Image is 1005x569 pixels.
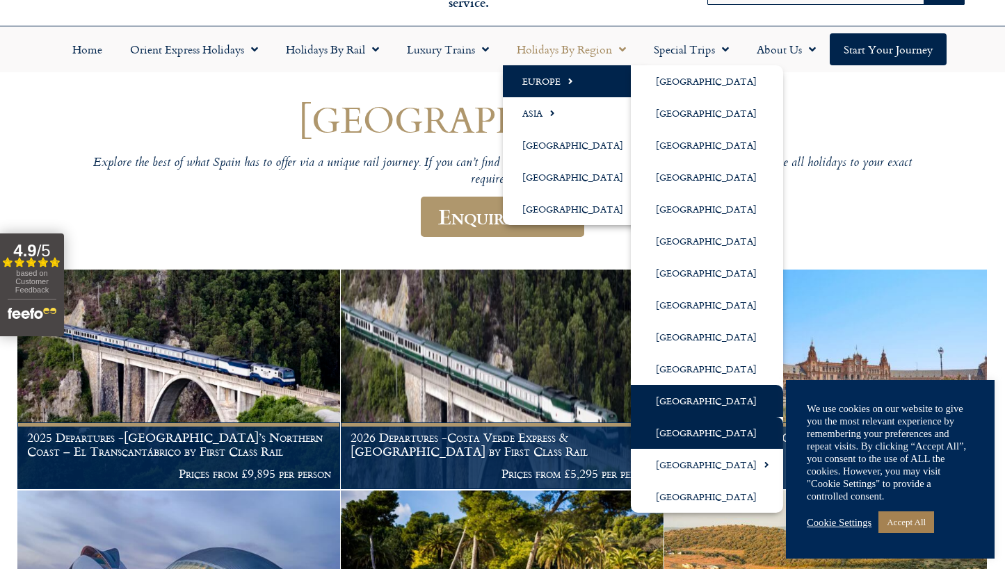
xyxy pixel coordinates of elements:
a: [GEOGRAPHIC_DATA] [631,321,783,353]
a: Asia [503,97,650,129]
a: Enquire Now [421,197,584,238]
h1: 2026 Departures -Costa Verde Express & [GEOGRAPHIC_DATA] by First Class Rail [351,431,654,458]
a: [GEOGRAPHIC_DATA] [631,353,783,385]
a: Holidays by Rail [272,33,393,65]
a: About Us [743,33,830,65]
h1: 2025 Departures -[GEOGRAPHIC_DATA]’s Northern Coast – El Transcantábrico by First Class Rail [27,431,331,458]
ul: Europe [631,65,783,513]
a: [GEOGRAPHIC_DATA] [631,161,783,193]
a: [GEOGRAPHIC_DATA] [503,161,650,193]
a: Europe [503,65,650,97]
a: 2025 Departures -[GEOGRAPHIC_DATA]’s Northern Coast – El Transcantábrico by First Class Rail Pric... [17,270,341,490]
a: [GEOGRAPHIC_DATA] [631,129,783,161]
a: [GEOGRAPHIC_DATA] [503,193,650,225]
a: Start your Journey [830,33,947,65]
p: Prices from £9,895 per person [27,467,331,481]
a: [GEOGRAPHIC_DATA] [631,97,783,129]
a: [GEOGRAPHIC_DATA] [631,289,783,321]
p: Prices from £5,295 per person [351,467,654,481]
a: [GEOGRAPHIC_DATA] [631,193,783,225]
a: 2026 Departures -Costa Verde Express & [GEOGRAPHIC_DATA] by First Class Rail Prices from £5,295 p... [341,270,664,490]
a: [GEOGRAPHIC_DATA] [631,417,783,449]
a: Home [58,33,116,65]
a: [GEOGRAPHIC_DATA] [631,225,783,257]
h1: [GEOGRAPHIC_DATA] [86,99,920,140]
nav: Menu [7,33,998,65]
a: [GEOGRAPHIC_DATA] [503,129,650,161]
a: Orient Express Holidays [116,33,272,65]
a: [GEOGRAPHIC_DATA] [631,449,783,481]
a: Luxury Trains [393,33,503,65]
a: [GEOGRAPHIC_DATA] [631,65,783,97]
a: Cookie Settings [807,516,871,529]
p: Explore the best of what Spain has to offer via a unique rail journey. If you can’t find what you... [86,156,920,188]
a: [GEOGRAPHIC_DATA] [631,257,783,289]
a: Special Trips [640,33,743,65]
div: We use cookies on our website to give you the most relevant experience by remembering your prefer... [807,402,974,502]
a: Accept All [878,511,934,533]
a: [GEOGRAPHIC_DATA] [631,481,783,513]
a: [GEOGRAPHIC_DATA] [631,385,783,417]
a: Charming Cities of [GEOGRAPHIC_DATA] by First Class Rail Prices From £1,995 per person [664,270,988,490]
a: Holidays by Region [503,33,640,65]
